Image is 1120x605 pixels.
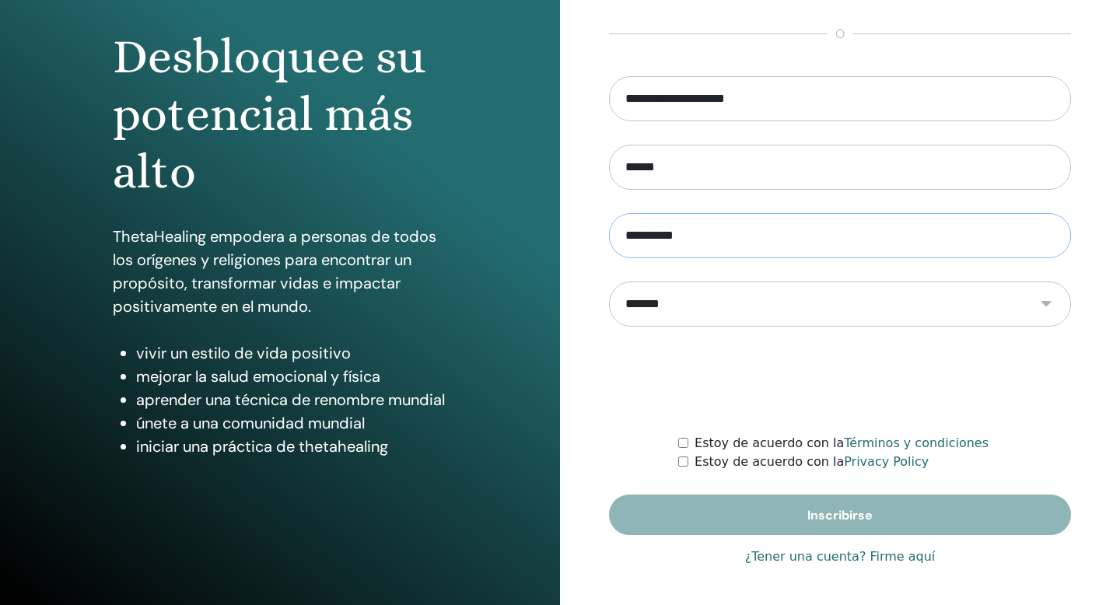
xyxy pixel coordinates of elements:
[113,28,447,201] h1: Desbloquee su potencial más alto
[722,350,958,411] iframe: reCAPTCHA
[136,435,447,458] li: iniciar una práctica de thetahealing
[136,365,447,388] li: mejorar la salud emocional y física
[844,454,929,469] a: Privacy Policy
[136,411,447,435] li: únete a una comunidad mundial
[695,434,989,453] label: Estoy de acuerdo con la
[136,388,447,411] li: aprender una técnica de renombre mundial
[136,341,447,365] li: vivir un estilo de vida positivo
[695,453,929,471] label: Estoy de acuerdo con la
[844,435,989,450] a: Términos y condiciones
[828,25,852,44] span: o
[113,225,447,318] p: ThetaHealing empodera a personas de todos los orígenes y religiones para encontrar un propósito, ...
[745,547,936,566] a: ¿Tener una cuenta? Firme aquí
